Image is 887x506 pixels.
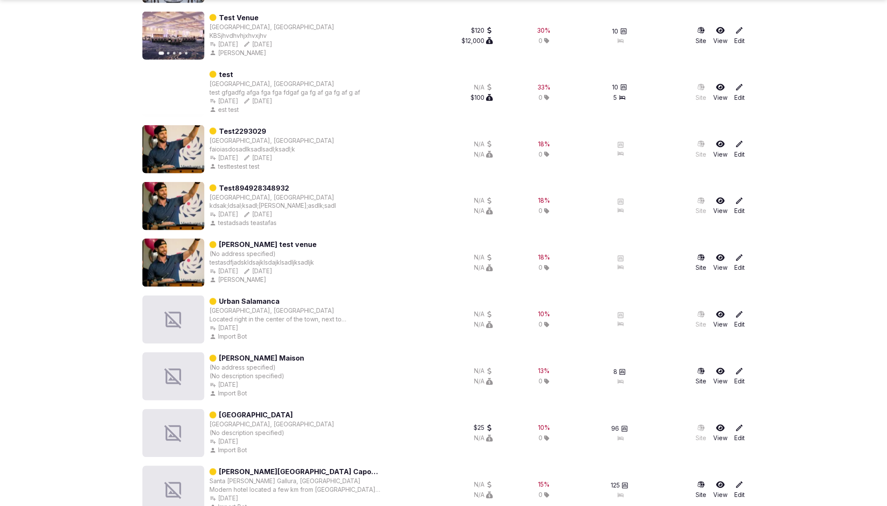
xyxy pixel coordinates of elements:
a: Site [696,367,706,386]
div: 18 % [538,140,550,148]
div: N/A [474,367,493,376]
span: 5 [614,93,617,102]
div: [DATE] [209,494,238,503]
a: View [713,140,727,159]
a: Test894928348932 [219,183,289,193]
a: View [713,83,727,102]
span: 0 [539,150,542,159]
button: 15% [539,481,550,489]
button: $12,000 [462,37,493,45]
button: 96 [612,425,628,433]
a: View [713,310,727,329]
div: 18 % [538,197,550,205]
div: N/A [474,321,493,329]
div: N/A [474,197,493,205]
button: [DATE] [209,210,238,219]
button: 10 [613,27,627,36]
button: est test [209,105,240,114]
button: [GEOGRAPHIC_DATA], [GEOGRAPHIC_DATA] [209,136,334,145]
button: testtestest test [209,162,261,171]
div: Import Bot [209,446,249,455]
button: 13% [539,367,550,376]
button: 10 [613,83,627,92]
span: 125 [611,481,620,490]
button: Go to slide 1 [159,52,164,56]
div: kdsak;ldsal;ksadl;[PERSON_NAME];asdlk;sadl [209,202,336,210]
span: 0 [539,377,542,386]
div: [DATE] [209,438,238,446]
a: Edit [734,253,745,272]
div: 15 % [539,481,550,489]
a: View [713,481,727,500]
a: Site [696,481,706,500]
a: Edit [734,481,745,500]
a: View [713,26,727,45]
div: 33 % [538,83,551,92]
div: [DATE] [209,40,238,49]
button: Site [696,424,706,443]
div: [GEOGRAPHIC_DATA], [GEOGRAPHIC_DATA] [209,307,334,315]
button: N/A [474,207,493,216]
div: [PERSON_NAME] [209,276,268,284]
button: Import Bot [209,389,249,398]
button: N/A [474,253,493,262]
img: Featured image for Test Venue [142,12,204,60]
button: Site [696,253,706,272]
a: [GEOGRAPHIC_DATA] [219,410,293,420]
button: Site [696,83,706,102]
span: 0 [539,491,542,500]
span: 8 [613,368,617,376]
button: [PERSON_NAME] [209,49,268,57]
span: 0 [539,37,542,45]
button: [GEOGRAPHIC_DATA], [GEOGRAPHIC_DATA] [209,193,334,202]
button: [DATE] [209,381,238,389]
span: 10 [613,83,619,92]
div: $25 [474,424,493,432]
div: 10 % [538,310,550,319]
button: [GEOGRAPHIC_DATA], [GEOGRAPHIC_DATA] [209,420,334,429]
button: [GEOGRAPHIC_DATA], [GEOGRAPHIC_DATA] [209,23,334,31]
button: 18% [538,197,550,205]
button: [GEOGRAPHIC_DATA], [GEOGRAPHIC_DATA] [209,80,334,88]
button: 8 [613,368,626,376]
a: [PERSON_NAME][GEOGRAPHIC_DATA] Capo [PERSON_NAME] [219,467,392,477]
a: Site [696,197,706,216]
span: 0 [539,93,542,102]
a: Edit [734,83,745,102]
button: 30% [538,26,551,35]
button: 125 [611,481,628,490]
div: 13 % [539,367,550,376]
a: Test2293029 [219,126,266,136]
button: [DATE] [243,267,272,276]
button: Go to slide 3 [173,52,176,55]
button: N/A [474,377,493,386]
a: Site [696,310,706,329]
button: [DATE] [243,97,272,105]
button: N/A [474,264,493,272]
div: (No description specified) [209,429,334,438]
div: Santa [PERSON_NAME] Gallura, [GEOGRAPHIC_DATA] [209,477,360,486]
button: N/A [474,434,493,443]
button: [DATE] [209,97,238,105]
div: faioiasdosadlksadlsadl;ksadl;k [209,145,334,154]
div: Modern hotel located a few km from [GEOGRAPHIC_DATA][PERSON_NAME] - Serves International cuisine ... [209,486,392,494]
div: (No address specified) [209,364,276,372]
div: testadsads teastafas [209,219,278,228]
